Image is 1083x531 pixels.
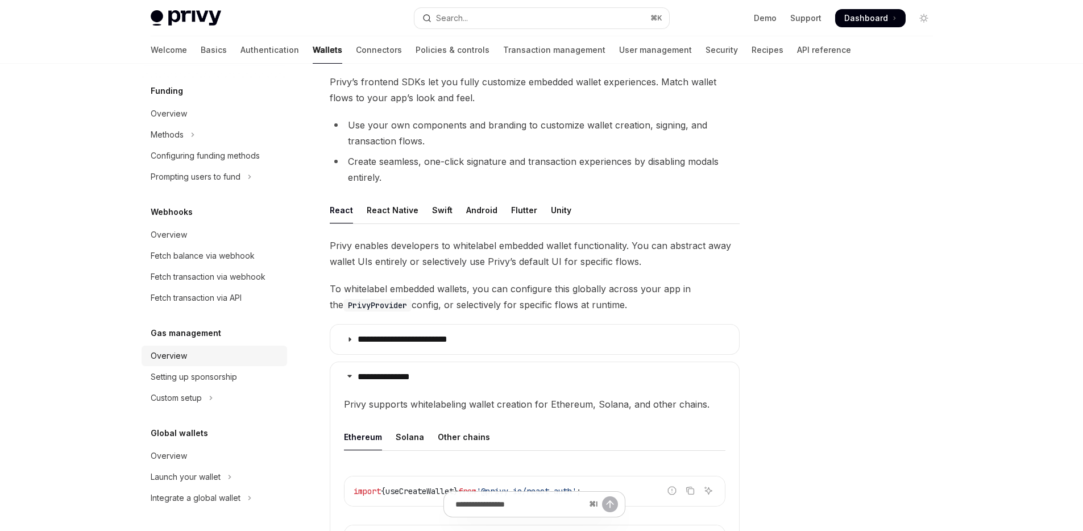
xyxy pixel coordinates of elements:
[240,36,299,64] a: Authentication
[466,197,497,223] div: Android
[151,107,187,121] div: Overview
[142,488,287,508] button: Toggle Integrate a global wallet section
[344,396,725,412] span: Privy supports whitelabeling wallet creation for Ethereum, Solana, and other chains.
[330,197,353,223] div: React
[458,486,476,496] span: from
[915,9,933,27] button: Toggle dark mode
[797,36,851,64] a: API reference
[706,36,738,64] a: Security
[344,424,382,450] div: Ethereum
[367,197,418,223] div: React Native
[151,291,242,305] div: Fetch transaction via API
[432,197,453,223] div: Swift
[142,446,287,466] a: Overview
[151,270,265,284] div: Fetch transaction via webhook
[438,424,490,450] div: Other chains
[151,426,208,440] h5: Global wallets
[142,125,287,145] button: Toggle Methods section
[151,349,187,363] div: Overview
[416,36,489,64] a: Policies & controls
[142,288,287,308] a: Fetch transaction via API
[142,467,287,487] button: Toggle Launch your wallet section
[151,491,240,505] div: Integrate a global wallet
[201,36,227,64] a: Basics
[381,486,385,496] span: {
[701,483,716,498] button: Ask AI
[151,370,237,384] div: Setting up sponsorship
[454,486,458,496] span: }
[151,470,221,484] div: Launch your wallet
[754,13,777,24] a: Demo
[602,496,618,512] button: Send message
[343,299,412,312] code: PrivyProvider
[151,36,187,64] a: Welcome
[476,486,576,496] span: '@privy-io/react-auth'
[330,154,740,185] li: Create seamless, one-click signature and transaction experiences by disabling modals entirely.
[683,483,698,498] button: Copy the contents from the code block
[551,197,571,223] div: Unity
[650,14,662,23] span: ⌘ K
[151,84,183,98] h5: Funding
[142,225,287,245] a: Overview
[151,249,255,263] div: Fetch balance via webhook
[142,146,287,166] a: Configuring funding methods
[142,167,287,187] button: Toggle Prompting users to fund section
[576,486,581,496] span: ;
[436,11,468,25] div: Search...
[151,128,184,142] div: Methods
[414,8,669,28] button: Open search
[330,281,740,313] span: To whitelabel embedded wallets, you can configure this globally across your app in the config, or...
[665,483,679,498] button: Report incorrect code
[151,10,221,26] img: light logo
[142,367,287,387] a: Setting up sponsorship
[151,228,187,242] div: Overview
[396,424,424,450] div: Solana
[142,267,287,287] a: Fetch transaction via webhook
[356,36,402,64] a: Connectors
[313,36,342,64] a: Wallets
[142,346,287,366] a: Overview
[142,388,287,408] button: Toggle Custom setup section
[790,13,821,24] a: Support
[151,205,193,219] h5: Webhooks
[752,36,783,64] a: Recipes
[330,74,740,106] span: Privy’s frontend SDKs let you fully customize embedded wallet experiences. Match wallet flows to ...
[151,149,260,163] div: Configuring funding methods
[330,238,740,269] span: Privy enables developers to whitelabel embedded wallet functionality. You can abstract away walle...
[511,197,537,223] div: Flutter
[619,36,692,64] a: User management
[385,486,454,496] span: useCreateWallet
[151,449,187,463] div: Overview
[354,486,381,496] span: import
[142,246,287,266] a: Fetch balance via webhook
[835,9,906,27] a: Dashboard
[151,391,202,405] div: Custom setup
[455,492,584,517] input: Ask a question...
[503,36,605,64] a: Transaction management
[330,117,740,149] li: Use your own components and branding to customize wallet creation, signing, and transaction flows.
[844,13,888,24] span: Dashboard
[151,170,240,184] div: Prompting users to fund
[151,326,221,340] h5: Gas management
[142,103,287,124] a: Overview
